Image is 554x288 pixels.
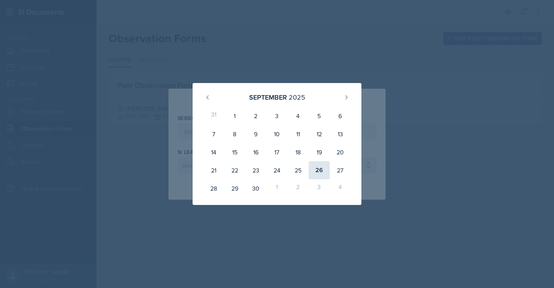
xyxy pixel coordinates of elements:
div: 19 [309,143,330,161]
div: 30 [245,179,266,197]
div: 3 [266,107,288,125]
div: 8 [224,125,245,143]
div: 15 [224,143,245,161]
div: 2 [245,107,266,125]
div: 6 [330,107,351,125]
div: 25 [288,161,309,179]
div: 4 [288,107,309,125]
div: 24 [266,161,288,179]
div: 5 [309,107,330,125]
div: 29 [224,179,245,197]
div: 21 [203,161,224,179]
div: 2025 [289,92,305,102]
div: 14 [203,143,224,161]
div: 20 [330,143,351,161]
div: 26 [309,161,330,179]
div: 23 [245,161,266,179]
div: 10 [266,125,288,143]
div: 18 [288,143,309,161]
div: 11 [288,125,309,143]
div: 31 [203,107,224,125]
div: 17 [266,143,288,161]
div: 16 [245,143,266,161]
div: 3 [309,179,330,197]
div: 12 [309,125,330,143]
div: 7 [203,125,224,143]
div: 1 [224,107,245,125]
div: September [249,92,287,102]
div: 28 [203,179,224,197]
div: 22 [224,161,245,179]
div: 13 [330,125,351,143]
div: 4 [330,179,351,197]
div: 9 [245,125,266,143]
div: 1 [266,179,288,197]
div: 27 [330,161,351,179]
div: 2 [288,179,309,197]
